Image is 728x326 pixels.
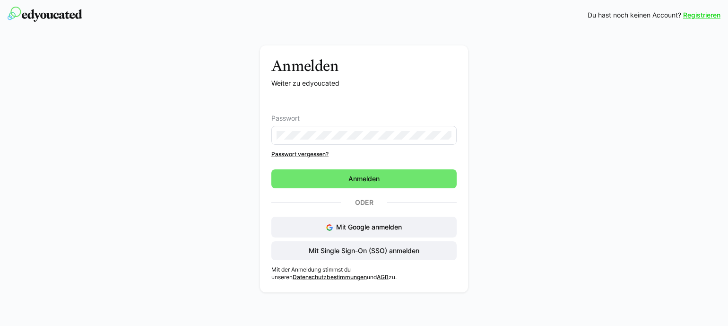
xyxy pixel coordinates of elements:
a: Registrieren [683,10,720,20]
span: Mit Single Sign-On (SSO) anmelden [307,246,421,256]
img: edyoucated [8,7,82,22]
h3: Anmelden [271,57,457,75]
span: Passwort [271,115,300,122]
p: Oder [341,196,387,209]
p: Mit der Anmeldung stimmst du unseren und zu. [271,266,457,281]
p: Weiter zu edyoucated [271,79,457,88]
span: Anmelden [347,174,381,184]
a: Datenschutzbestimmungen [293,273,367,281]
a: Passwort vergessen? [271,150,457,158]
button: Mit Single Sign-On (SSO) anmelden [271,241,457,260]
span: Du hast noch keinen Account? [588,10,681,20]
a: AGB [377,273,389,281]
button: Mit Google anmelden [271,217,457,238]
span: Mit Google anmelden [336,223,402,231]
button: Anmelden [271,169,457,188]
